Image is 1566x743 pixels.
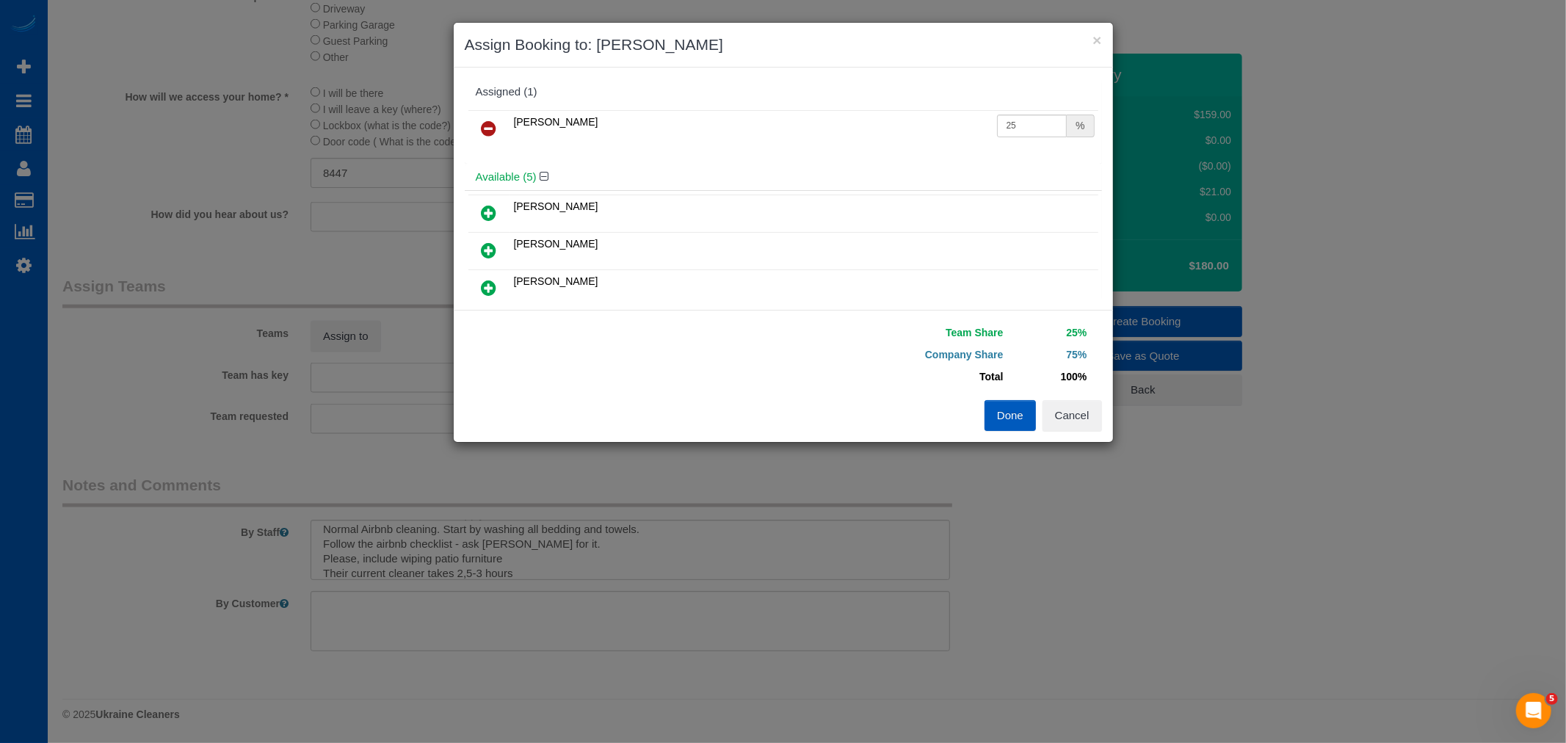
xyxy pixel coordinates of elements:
div: % [1067,115,1094,137]
h3: Assign Booking to: [PERSON_NAME] [465,34,1102,56]
td: 75% [1007,344,1091,366]
button: Cancel [1043,400,1102,431]
td: Team Share [794,322,1007,344]
td: 25% [1007,322,1091,344]
h4: Available (5) [476,171,1091,184]
span: 5 [1546,693,1558,705]
td: 100% [1007,366,1091,388]
td: Company Share [794,344,1007,366]
td: Total [794,366,1007,388]
span: [PERSON_NAME] [514,116,598,128]
span: [PERSON_NAME] [514,275,598,287]
button: × [1092,32,1101,48]
span: [PERSON_NAME] [514,200,598,212]
iframe: Intercom live chat [1516,693,1551,728]
span: [PERSON_NAME] [514,238,598,250]
button: Done [985,400,1036,431]
div: Assigned (1) [476,86,1091,98]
